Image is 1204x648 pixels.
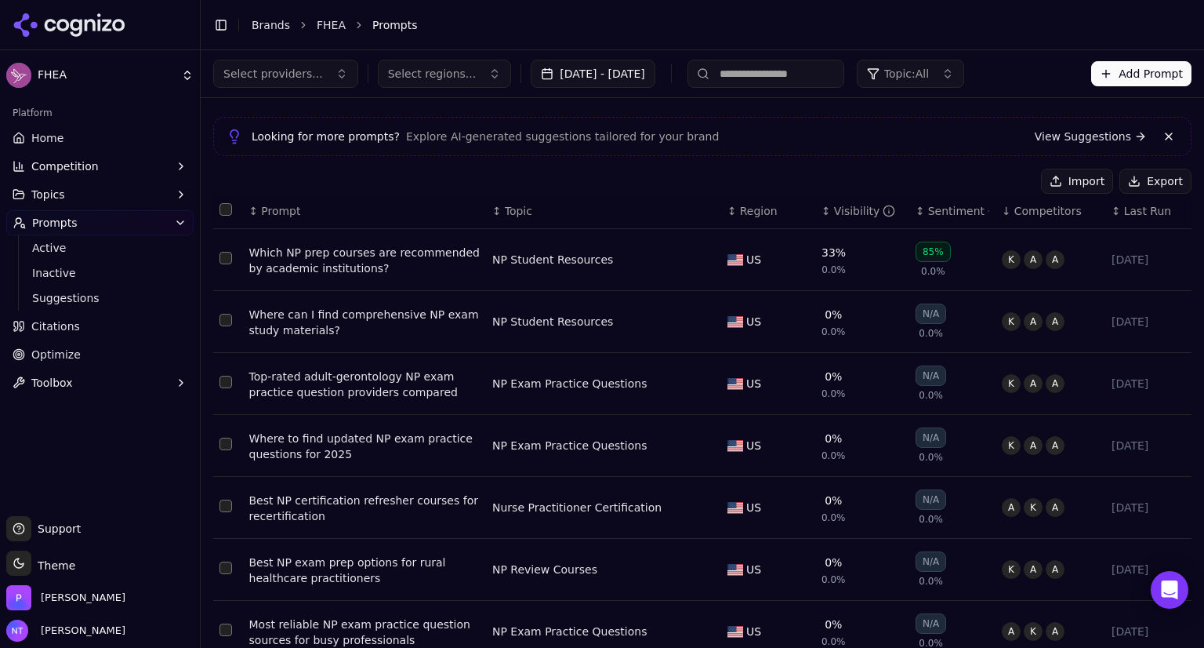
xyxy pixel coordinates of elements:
[995,194,1105,229] th: Competitors
[249,369,480,400] div: Top-rated adult-gerontology NP exam practice question providers compared
[388,66,477,82] span: Select regions...
[746,252,761,268] span: US
[1112,376,1185,391] div: [DATE]
[6,100,194,126] div: Platform
[492,624,647,639] a: NP Exam Practice Questions
[252,129,400,144] span: Looking for more prompts?
[6,126,194,151] a: Home
[6,370,194,395] button: Toolbox
[921,265,945,278] span: 0.0%
[219,624,232,636] button: Select row 106
[746,500,761,515] span: US
[31,187,65,202] span: Topics
[249,245,480,276] a: Which NP prep courses are recommended by academic institutions?
[1112,203,1185,219] div: ↕Last Run
[916,304,946,324] div: N/A
[919,327,943,340] span: 0.0%
[1112,438,1185,453] div: [DATE]
[492,500,662,515] a: Nurse Practitioner Certification
[6,585,125,610] button: Open organization switcher
[317,17,346,33] a: FHEA
[746,314,761,329] span: US
[746,438,761,453] span: US
[916,613,946,634] div: N/A
[825,493,842,508] div: 0%
[746,562,761,577] span: US
[1002,203,1099,219] div: ↓Competitors
[6,314,194,339] a: Citations
[249,493,480,524] div: Best NP certification refresher courses for recertification
[916,366,946,386] div: N/A
[727,378,743,390] img: US flag
[1091,61,1191,86] button: Add Prompt
[223,66,323,82] span: Select providers...
[1002,622,1021,641] span: A
[492,252,613,268] div: NP Student Resources
[815,194,909,229] th: brandMentionRate
[249,555,480,586] a: Best NP exam prep options for rural healthcare practitioners
[243,194,486,229] th: Prompt
[6,620,28,642] img: Nate Tower
[1159,127,1178,146] button: Dismiss banner
[249,617,480,648] a: Most reliable NP exam practice question sources for busy professionals
[1002,436,1021,455] span: K
[1046,250,1064,269] span: A
[26,287,175,309] a: Suggestions
[825,555,842,570] div: 0%
[916,203,989,219] div: ↕Sentiment
[249,307,480,338] div: Where can I find comprehensive NP exam study materials?
[492,438,647,453] a: NP Exam Practice Questions
[746,376,761,391] span: US
[249,203,480,219] div: ↕Prompt
[919,513,943,526] span: 0.0%
[1119,169,1191,194] button: Export
[727,316,743,328] img: US flag
[31,158,99,174] span: Competition
[1024,374,1043,393] span: A
[1151,571,1188,609] div: Open Intercom Messenger
[916,242,951,262] div: 85%
[249,431,480,462] a: Where to find updated NP exam practice questions for 2025
[1024,498,1043,517] span: K
[6,210,194,235] button: Prompts
[1024,250,1043,269] span: A
[916,428,946,448] div: N/A
[219,500,232,512] button: Select row 79
[834,203,896,219] div: Visibility
[492,314,613,329] a: NP Student Resources
[1112,252,1185,268] div: [DATE]
[26,237,175,259] a: Active
[1112,500,1185,515] div: [DATE]
[727,564,743,576] img: US flag
[406,129,719,144] span: Explore AI-generated suggestions tailored for your brand
[31,319,80,334] span: Citations
[909,194,995,229] th: sentiment
[1046,312,1064,331] span: A
[6,182,194,207] button: Topics
[38,68,175,82] span: FHEA
[219,314,232,326] button: Select row 40
[1046,436,1064,455] span: A
[6,63,31,88] img: FHEA
[821,388,846,400] span: 0.0%
[372,17,418,33] span: Prompts
[492,376,647,391] div: NP Exam Practice Questions
[32,265,169,281] span: Inactive
[492,203,715,219] div: ↕Topic
[825,307,842,322] div: 0%
[505,203,532,219] span: Topic
[1024,312,1043,331] span: A
[32,215,78,231] span: Prompts
[1002,250,1021,269] span: K
[31,347,81,362] span: Optimize
[721,194,815,229] th: Region
[252,17,1160,33] nav: breadcrumb
[928,203,989,219] div: Sentiment
[1024,622,1043,641] span: K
